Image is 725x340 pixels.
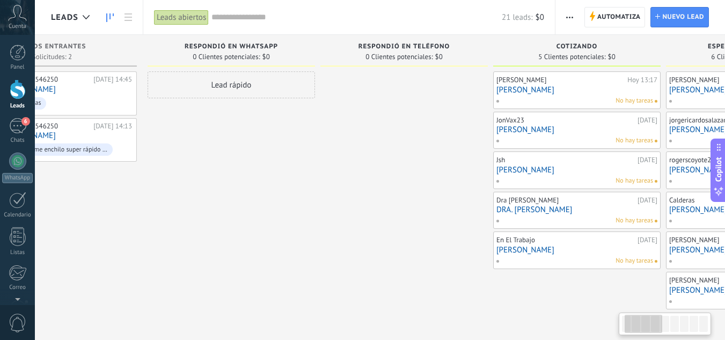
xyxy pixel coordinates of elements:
[496,116,635,125] div: JonVax23
[101,7,119,28] a: Leads
[655,100,657,103] span: No hay nada asignado
[616,136,653,146] span: No hay tareas
[148,71,315,98] div: Lead rápido
[2,173,33,183] div: WhatsApp
[358,43,450,50] span: Respondió en Teléfono
[496,236,635,244] div: En El Trabajo
[538,54,605,60] span: 5 Clientes potenciales:
[597,8,641,27] span: Automatiza
[496,205,657,214] a: DRA. [PERSON_NAME]
[119,7,137,28] a: Lista
[655,140,657,142] span: No hay nada asignado
[93,122,132,131] div: [DATE] 14:13
[616,256,653,266] span: No hay tareas
[193,54,260,60] span: 0 Clientes potenciales:
[21,117,30,126] span: 6
[2,284,33,291] div: Correo
[638,116,657,125] div: [DATE]
[562,7,577,27] button: Más
[496,245,657,255] a: [PERSON_NAME]
[662,8,704,27] span: Nuevo lead
[496,125,657,134] a: [PERSON_NAME]
[655,260,657,263] span: No hay nada asignado
[502,12,532,23] span: 21 leads:
[638,156,657,164] div: [DATE]
[713,157,724,182] span: Copilot
[262,54,270,60] span: $0
[650,7,709,27] a: Nuevo lead
[536,12,544,23] span: $0
[496,196,635,205] div: Dra [PERSON_NAME]
[616,216,653,226] span: No hay tareas
[153,43,310,52] div: Respondió en Whatsapp
[627,76,657,84] div: Hoy 13:17
[655,220,657,222] span: No hay nada asignado
[638,196,657,205] div: [DATE]
[638,236,657,244] div: [DATE]
[496,165,657,175] a: [PERSON_NAME]
[496,156,635,164] div: Jsh
[32,54,72,60] span: Solicitudes: 2
[2,64,33,71] div: Panel
[326,43,482,52] div: Respondió en Teléfono
[154,10,209,25] div: Leads abiertos
[655,180,657,183] span: No hay nada asignado
[435,54,443,60] span: $0
[616,176,653,186] span: No hay tareas
[496,85,657,95] a: [PERSON_NAME]
[2,212,33,219] div: Calendario
[496,76,625,84] div: [PERSON_NAME]
[556,43,597,50] span: Cotizando
[185,43,278,50] span: Respondió en Whatsapp
[365,54,433,60] span: 0 Clientes potenciales:
[584,7,646,27] a: Automatiza
[2,103,33,110] div: Leads
[499,43,655,52] div: Cotizando
[608,54,616,60] span: $0
[11,146,108,154] div: por que me enchilo super rápido jajajajaja
[51,12,78,23] span: Leads
[93,75,132,84] div: [DATE] 14:45
[616,96,653,106] span: No hay tareas
[20,43,86,50] span: Leads Entrantes
[2,137,33,144] div: Chats
[2,249,33,256] div: Listas
[9,23,26,30] span: Cuenta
